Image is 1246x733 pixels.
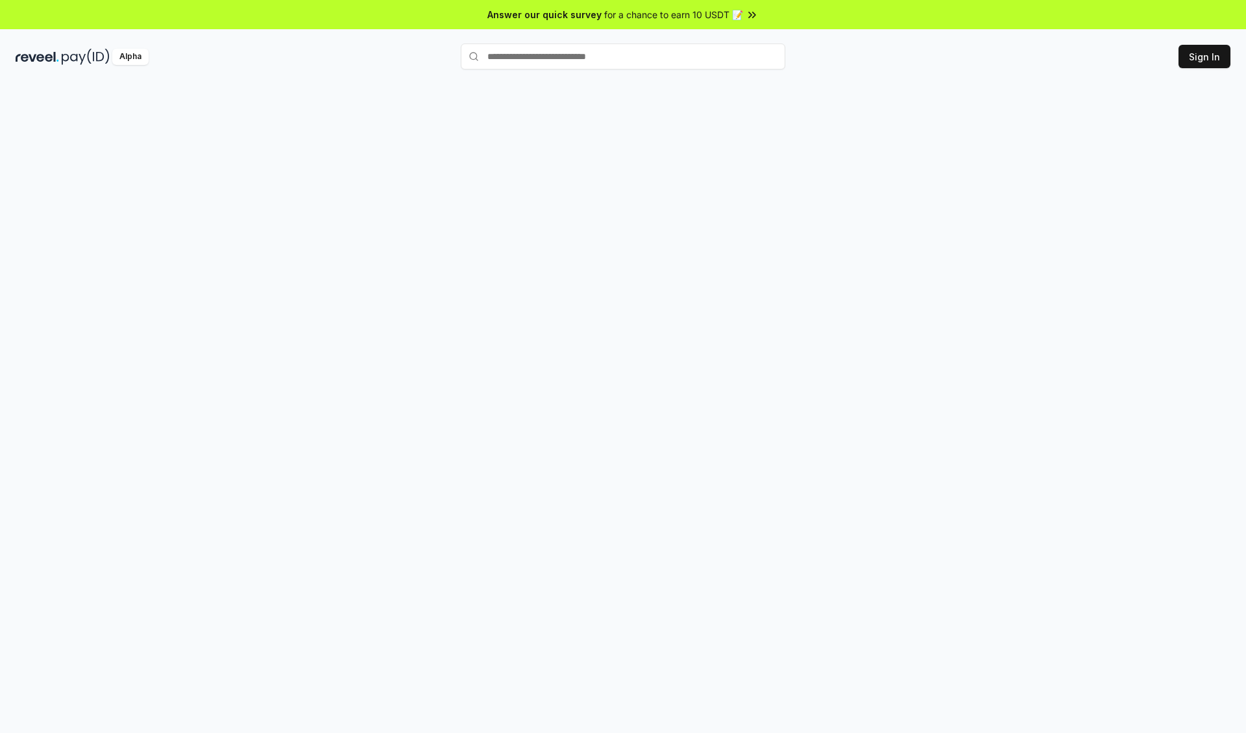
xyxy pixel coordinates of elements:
img: reveel_dark [16,49,59,65]
span: Answer our quick survey [487,8,602,21]
div: Alpha [112,49,149,65]
img: pay_id [62,49,110,65]
button: Sign In [1179,45,1230,68]
span: for a chance to earn 10 USDT 📝 [604,8,743,21]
